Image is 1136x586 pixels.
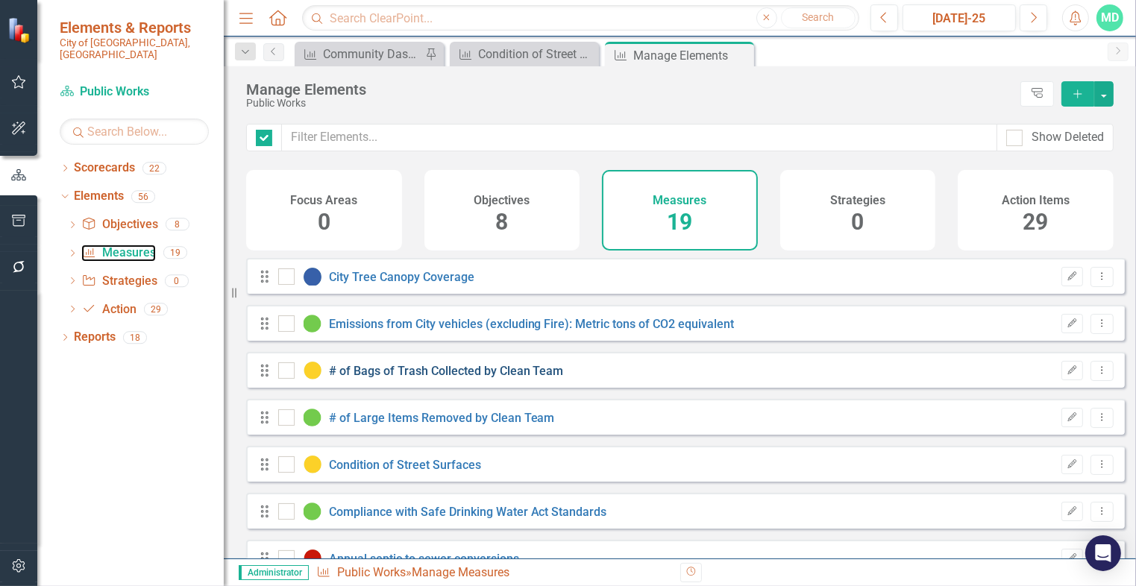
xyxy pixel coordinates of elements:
div: Manage Elements [246,81,1013,98]
h4: Focus Areas [290,194,357,207]
input: Search ClearPoint... [302,5,859,31]
a: Reports [74,329,116,346]
a: Elements [74,188,124,205]
a: Condition of Street Surfaces [454,45,595,63]
div: 29 [144,303,168,315]
h4: Measures [653,194,706,207]
a: City Tree Canopy Coverage [329,270,474,284]
h4: Strategies [830,194,885,207]
div: 56 [131,190,155,203]
div: [DATE]-25 [908,10,1011,28]
h4: Objectives [474,194,530,207]
a: Scorecards [74,160,135,177]
div: » Manage Measures [316,564,669,582]
img: On Track [304,409,321,426]
div: Community Dashboard Updates [323,45,421,63]
a: Community Dashboard Updates [298,45,421,63]
img: Off Track [304,549,321,567]
div: 0 [165,274,189,287]
button: Search [781,7,856,28]
div: 22 [142,162,166,174]
button: MD [1096,4,1123,31]
img: ClearPoint Strategy [7,17,34,43]
a: # of Bags of Trash Collected by Clean Team [329,364,564,378]
div: 8 [166,218,189,231]
a: # of Large Items Removed by Clean Team [329,411,555,425]
img: On Track [304,315,321,333]
div: Open Intercom Messenger [1085,535,1121,571]
span: Administrator [239,565,309,580]
span: Elements & Reports [60,19,209,37]
input: Search Below... [60,119,209,145]
a: Measures [81,245,155,262]
img: Caution [304,456,321,473]
div: Public Works [246,98,1013,109]
a: Public Works [60,84,209,101]
a: Action [81,301,136,318]
div: Show Deleted [1032,129,1104,146]
div: 19 [163,247,187,259]
button: [DATE]-25 [903,4,1016,31]
a: Objectives [81,216,157,233]
a: Compliance with Safe Drinking Water Act Standards [329,505,607,519]
h4: Action Items [1002,194,1070,207]
span: 0 [318,209,330,235]
span: 19 [667,209,692,235]
input: Filter Elements... [281,124,997,151]
span: Search [802,11,834,23]
a: Strategies [81,273,157,290]
div: Manage Elements [633,46,750,65]
div: Condition of Street Surfaces [478,45,595,63]
img: Tracking [304,268,321,286]
span: 0 [852,209,864,235]
img: On Track [304,502,321,520]
a: Condition of Street Surfaces [329,458,481,472]
small: City of [GEOGRAPHIC_DATA], [GEOGRAPHIC_DATA] [60,37,209,61]
span: 8 [495,209,508,235]
a: Public Works [337,565,406,579]
a: Emissions from City vehicles (excluding Fire): Metric tons of CO2 equivalent [329,317,735,331]
span: 29 [1023,209,1049,235]
img: Caution [304,362,321,379]
div: 18 [123,331,147,344]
